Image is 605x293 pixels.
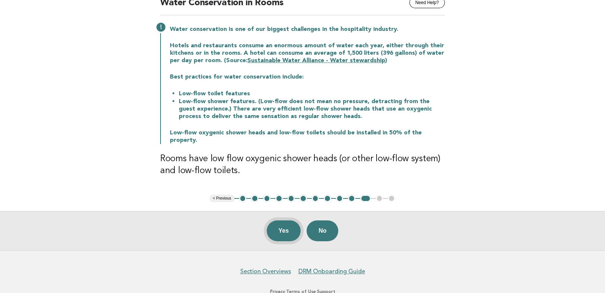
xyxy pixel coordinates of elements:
h3: Rooms have low flow oxygenic shower heads (or other low-flow system) and low-flow toilets. [160,153,445,177]
button: 5 [288,195,295,202]
button: 8 [324,195,331,202]
p: Water conservation is one of our biggest challenges in the hospitality industry. [170,26,445,33]
button: 4 [275,195,283,202]
button: 9 [336,195,343,202]
button: 2 [251,195,259,202]
button: 6 [300,195,307,202]
p: Best practices for water conservation include: [170,73,445,81]
a: DRM Onboarding Guide [298,268,365,275]
li: Low-flow toilet features [179,90,445,98]
button: 3 [263,195,271,202]
button: 11 [360,195,371,202]
button: 7 [312,195,319,202]
button: 1 [239,195,247,202]
a: Section Overviews [240,268,291,275]
button: < Previous [210,195,234,202]
button: No [307,220,338,241]
a: Sustainable Water Alliance - Water stewardship [247,58,385,64]
button: Yes [267,220,301,241]
button: 10 [348,195,355,202]
p: Low-flow oxygenic shower heads and low-flow toilets should be installed in 50% of the property. [170,129,445,144]
p: Hotels and restaurants consume an enormous amount of water each year, either through their kitche... [170,42,445,64]
li: Low-flow shower features. (Low-flow does not mean no pressure, detracting from the guest experien... [179,98,445,120]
